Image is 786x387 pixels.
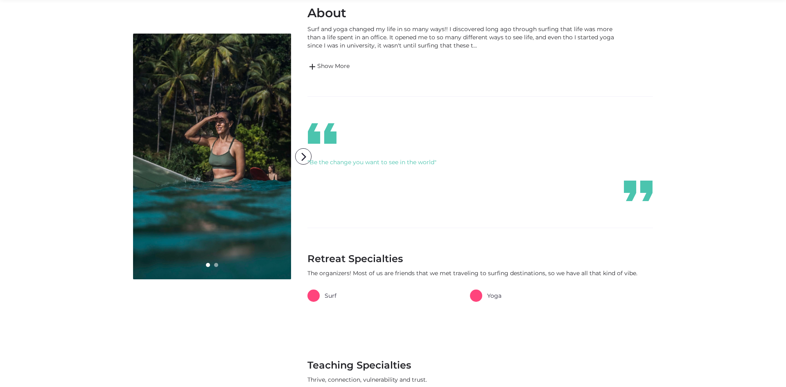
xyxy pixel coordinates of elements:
[307,62,627,72] a: addShow More
[307,158,653,166] div: "Be the change you want to see in the world"
[307,269,653,277] div: The organizers! Most of us are friends that we met traveling to surfing destinations, so we have ...
[307,376,653,384] div: Thrive, connection, vulnerability and trust.
[307,5,653,21] h2: About
[307,62,317,72] span: add
[470,290,501,302] a: Yoga
[307,359,653,371] h3: Teaching Specialties
[307,25,627,50] div: Surf and yoga changed my life in so many ways!! I discovered long ago through surfing that life w...
[307,253,653,265] h3: Retreat Specialties
[307,290,337,302] a: Surf
[614,179,663,203] i: format_quote
[296,149,312,165] i: arrow_forward_ios
[298,121,347,146] i: format_quote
